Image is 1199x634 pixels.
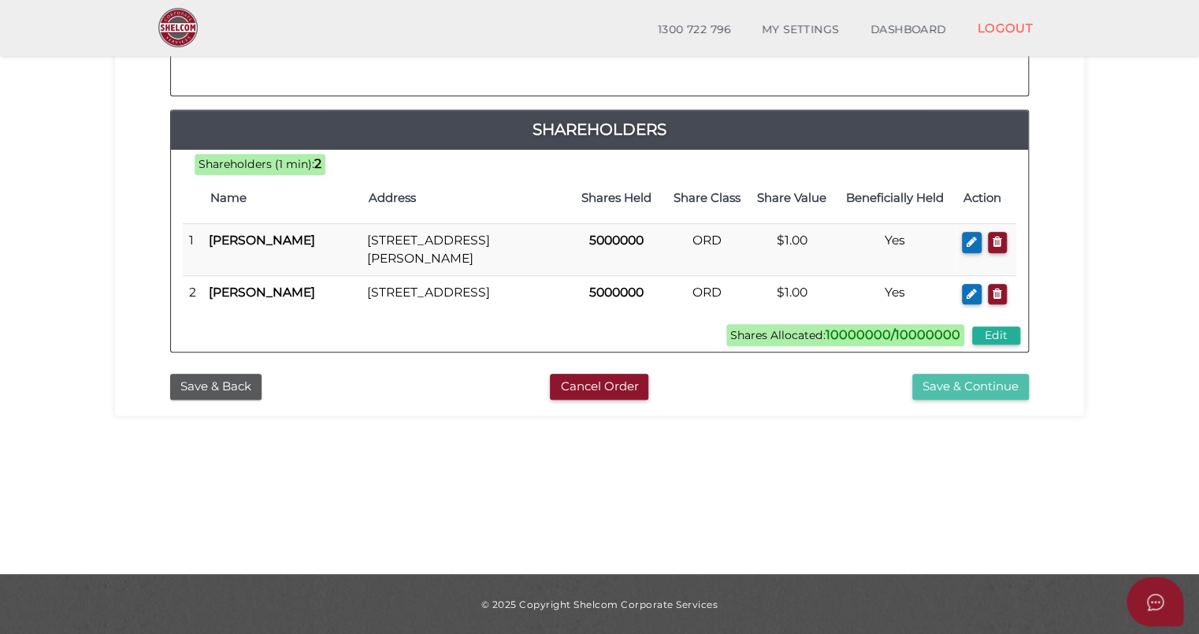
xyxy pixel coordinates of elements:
[672,192,741,205] h4: Share Class
[577,192,656,205] h4: Shares Held
[664,224,749,276] td: ORD
[550,374,648,400] button: Cancel Order
[589,233,644,248] b: 5000000
[912,374,1029,400] button: Save & Continue
[361,224,569,276] td: [STREET_ADDRESS][PERSON_NAME]
[749,275,834,312] td: $1.00
[210,192,353,205] h4: Name
[170,374,262,400] button: Save & Back
[826,327,960,342] b: 10000000/10000000
[314,156,321,171] b: 2
[963,192,1008,205] h4: Action
[642,14,746,46] a: 1300 722 796
[589,285,644,300] b: 5000000
[209,233,315,248] b: [PERSON_NAME]
[183,224,202,276] td: 1
[664,275,749,312] td: ORD
[1127,577,1183,626] button: Open asap
[749,224,834,276] td: $1.00
[199,157,314,171] span: Shareholders (1 min):
[961,12,1049,44] a: LOGOUT
[183,275,202,312] td: 2
[171,117,1028,142] a: Shareholders
[127,598,1072,611] div: © 2025 Copyright Shelcom Corporate Services
[726,324,964,346] span: Shares Allocated:
[972,326,1020,345] button: Edit
[855,14,962,46] a: DASHBOARD
[369,192,561,205] h4: Address
[361,275,569,312] td: [STREET_ADDRESS]
[834,224,955,276] td: Yes
[842,192,947,205] h4: Beneficially Held
[746,14,855,46] a: MY SETTINGS
[209,285,315,300] b: [PERSON_NAME]
[757,192,826,205] h4: Share Value
[834,275,955,312] td: Yes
